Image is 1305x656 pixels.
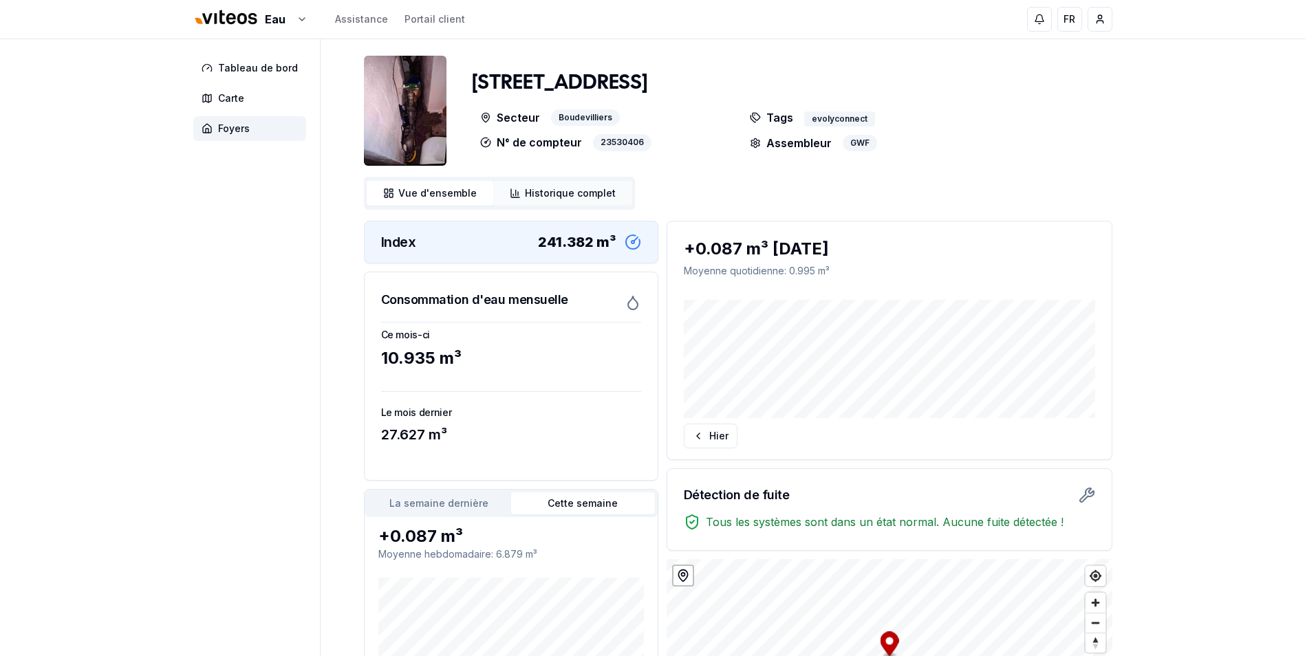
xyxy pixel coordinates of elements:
[1086,613,1106,633] button: Zoom out
[750,109,793,127] p: Tags
[378,525,644,547] div: +0.087 m³
[398,186,477,200] span: Vue d'ensemble
[367,492,511,514] button: La semaine dernière
[706,514,1064,530] span: Tous les systèmes sont dans un état normal. Aucune fuite détectée !
[684,424,737,448] button: Hier
[843,135,877,151] div: GWF
[493,181,632,206] a: Historique complet
[551,109,620,127] div: Boudevilliers
[381,406,641,419] h3: Le mois dernier
[193,86,312,111] a: Carte
[804,111,875,127] div: evolyconnect
[511,492,655,514] button: Cette semaine
[364,56,446,166] img: unit Image
[593,134,651,151] div: 23530406
[684,485,790,505] h3: Détection de fuite
[381,232,416,252] h3: Index
[367,181,493,206] a: Vue d'ensemble
[1086,613,1106,633] span: Zoom out
[193,116,312,141] a: Foyers
[538,232,616,252] div: 241.382 m³
[218,91,244,105] span: Carte
[218,122,250,135] span: Foyers
[1086,593,1106,613] button: Zoom in
[405,12,465,26] a: Portail client
[480,134,582,151] p: N° de compteur
[193,1,259,34] img: Viteos - Eau Logo
[750,135,832,151] p: Assembleur
[193,56,312,80] a: Tableau de bord
[378,547,644,561] p: Moyenne hebdomadaire : 6.879 m³
[381,425,641,444] div: 27.627 m³
[335,12,388,26] a: Assistance
[480,109,540,127] p: Secteur
[1086,566,1106,586] button: Find my location
[1057,7,1082,32] button: FR
[218,61,298,75] span: Tableau de bord
[381,290,568,309] h3: Consommation d'eau mensuelle
[684,264,1095,278] p: Moyenne quotidienne : 0.995 m³
[472,71,647,96] h1: [STREET_ADDRESS]
[684,238,1095,260] div: +0.087 m³ [DATE]
[1064,12,1075,26] span: FR
[381,328,641,342] h3: Ce mois-ci
[265,11,285,28] span: Eau
[193,5,308,34] button: Eau
[381,347,641,369] div: 10.935 m³
[1086,633,1106,653] span: Reset bearing to north
[1086,633,1106,653] button: Reset bearing to north
[525,186,616,200] span: Historique complet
